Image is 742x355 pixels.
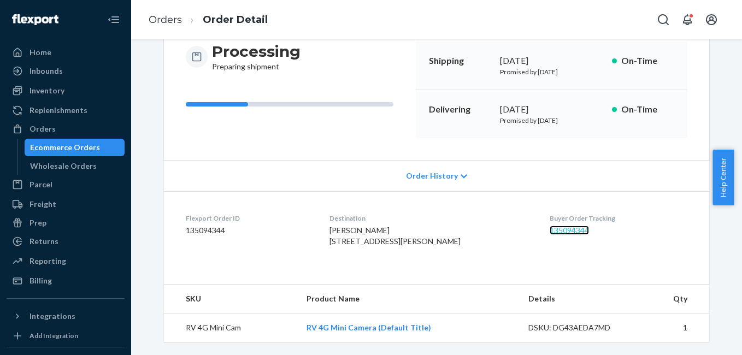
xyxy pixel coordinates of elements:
[30,217,46,228] div: Prep
[7,272,125,289] a: Billing
[7,233,125,250] a: Returns
[652,9,674,31] button: Open Search Box
[164,313,298,342] td: RV 4G Mini Cam
[212,42,301,72] div: Preparing shipment
[7,196,125,213] a: Freight
[186,225,312,236] dd: 135094344
[7,62,125,80] a: Inbounds
[298,285,520,313] th: Product Name
[149,14,182,26] a: Orders
[30,123,56,134] div: Orders
[7,214,125,232] a: Prep
[30,275,52,286] div: Billing
[712,150,734,205] button: Help Center
[550,226,589,235] a: 135094344
[329,226,461,246] span: [PERSON_NAME] [STREET_ADDRESS][PERSON_NAME]
[700,9,722,31] button: Open account menu
[164,285,298,313] th: SKU
[25,157,125,175] a: Wholesale Orders
[30,331,78,340] div: Add Integration
[7,102,125,119] a: Replenishments
[7,82,125,99] a: Inventory
[30,47,51,58] div: Home
[500,103,603,116] div: [DATE]
[676,9,698,31] button: Open notifications
[500,55,603,67] div: [DATE]
[621,55,674,67] p: On-Time
[212,42,301,61] h3: Processing
[406,170,458,181] span: Order History
[520,285,640,313] th: Details
[140,4,276,36] ol: breadcrumbs
[621,103,674,116] p: On-Time
[30,311,75,322] div: Integrations
[12,14,58,25] img: Flexport logo
[7,176,125,193] a: Parcel
[500,116,603,125] p: Promised by [DATE]
[7,44,125,61] a: Home
[550,214,687,223] dt: Buyer Order Tracking
[203,14,268,26] a: Order Detail
[103,9,125,31] button: Close Navigation
[30,105,87,116] div: Replenishments
[639,313,709,342] td: 1
[30,142,100,153] div: Ecommerce Orders
[30,256,66,267] div: Reporting
[639,285,709,313] th: Qty
[307,323,431,332] a: RV 4G Mini Camera (Default Title)
[7,329,125,342] a: Add Integration
[500,67,603,76] p: Promised by [DATE]
[7,120,125,138] a: Orders
[30,199,56,210] div: Freight
[30,179,52,190] div: Parcel
[30,236,58,247] div: Returns
[329,214,533,223] dt: Destination
[429,55,491,67] p: Shipping
[186,214,312,223] dt: Flexport Order ID
[30,161,97,171] div: Wholesale Orders
[429,103,491,116] p: Delivering
[7,252,125,270] a: Reporting
[528,322,631,333] div: DSKU: DG43AEDA7MD
[30,85,64,96] div: Inventory
[30,66,63,76] div: Inbounds
[25,139,125,156] a: Ecommerce Orders
[7,307,125,325] button: Integrations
